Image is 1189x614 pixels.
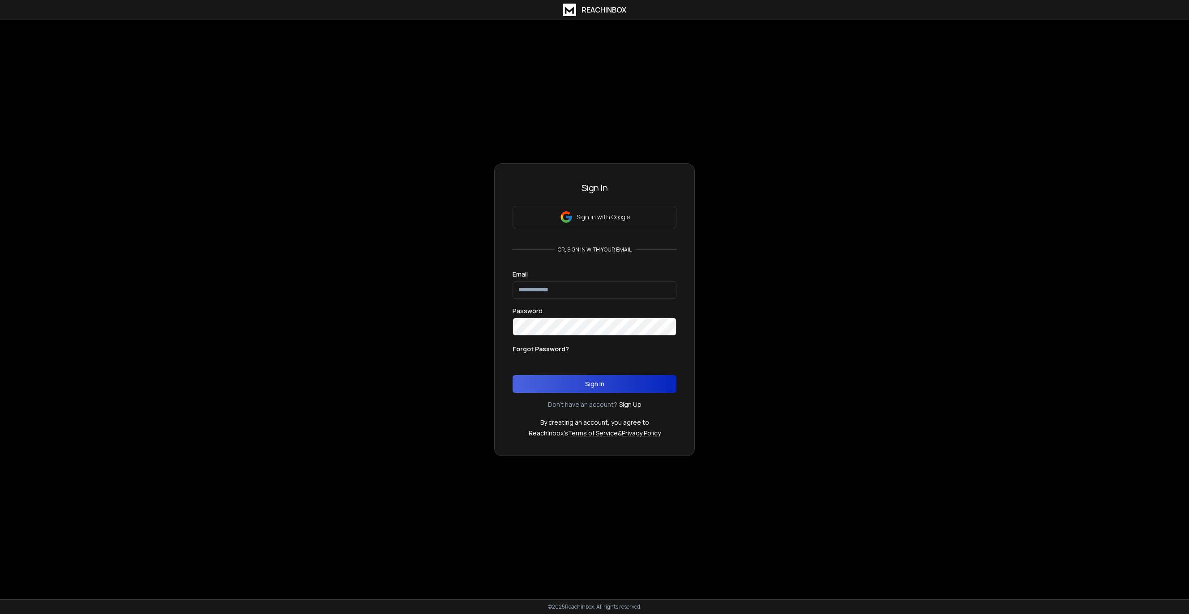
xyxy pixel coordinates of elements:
[513,308,543,314] label: Password
[563,4,576,16] img: logo
[554,246,635,253] p: or, sign in with your email
[622,429,661,437] a: Privacy Policy
[513,206,676,228] button: Sign in with Google
[513,375,676,393] button: Sign In
[513,271,528,277] label: Email
[548,603,642,610] p: © 2025 Reachinbox. All rights reserved.
[582,4,626,15] h1: ReachInbox
[563,4,626,16] a: ReachInbox
[540,418,649,427] p: By creating an account, you agree to
[568,429,618,437] a: Terms of Service
[577,213,630,222] p: Sign in with Google
[548,400,617,409] p: Don't have an account?
[619,400,642,409] a: Sign Up
[513,345,569,354] p: Forgot Password?
[529,429,661,438] p: ReachInbox's &
[513,182,676,194] h3: Sign In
